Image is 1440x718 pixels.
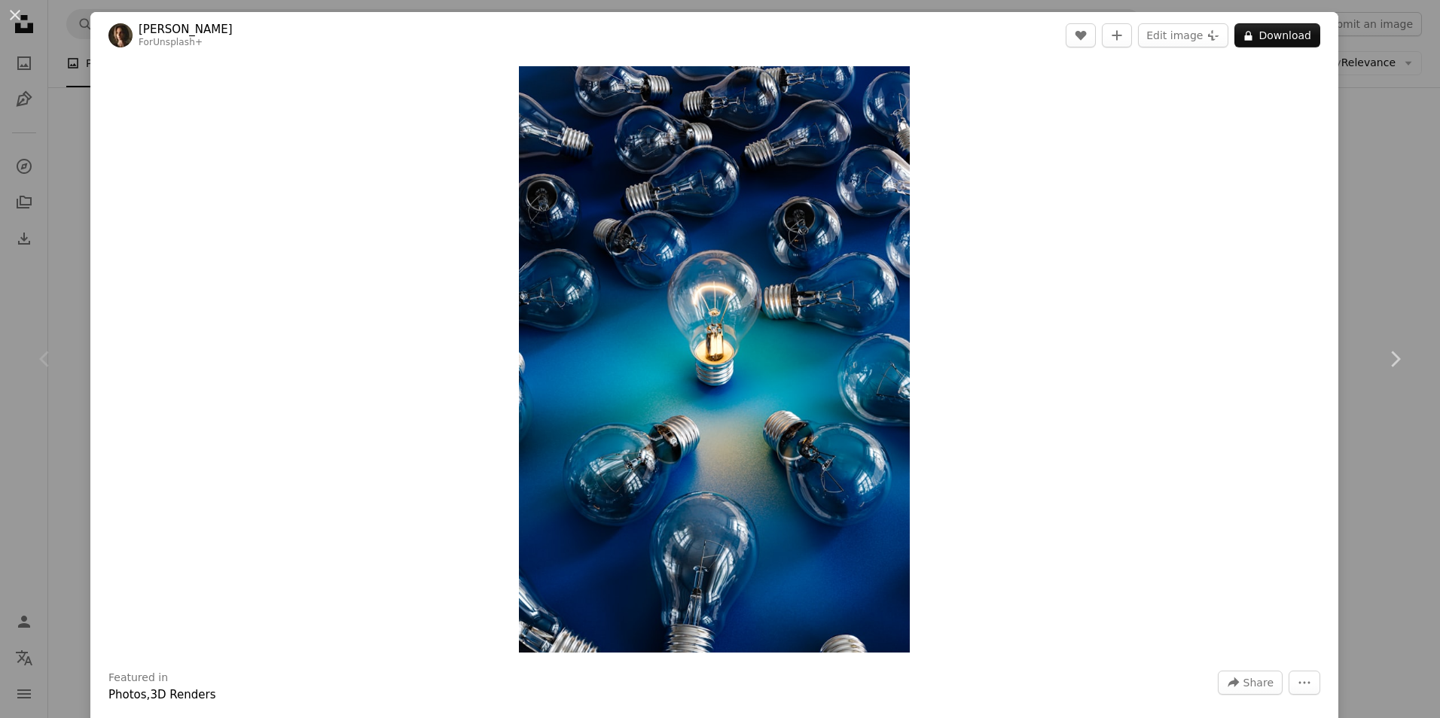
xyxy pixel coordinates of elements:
[1066,23,1096,47] button: Like
[108,23,133,47] img: Go to Alex Shuper's profile
[147,688,151,701] span: ,
[1102,23,1132,47] button: Add to Collection
[108,688,147,701] a: Photos
[1218,671,1283,695] button: Share this image
[150,688,215,701] a: 3D Renders
[108,671,168,686] h3: Featured in
[1234,23,1320,47] button: Download
[139,37,233,49] div: For
[519,66,910,653] button: Zoom in on this image
[1138,23,1228,47] button: Edit image
[519,66,910,653] img: a group of light bulbs sitting on top of a blue table
[1243,671,1274,694] span: Share
[153,37,203,47] a: Unsplash+
[139,22,233,37] a: [PERSON_NAME]
[1289,671,1320,695] button: More Actions
[1350,287,1440,431] a: Next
